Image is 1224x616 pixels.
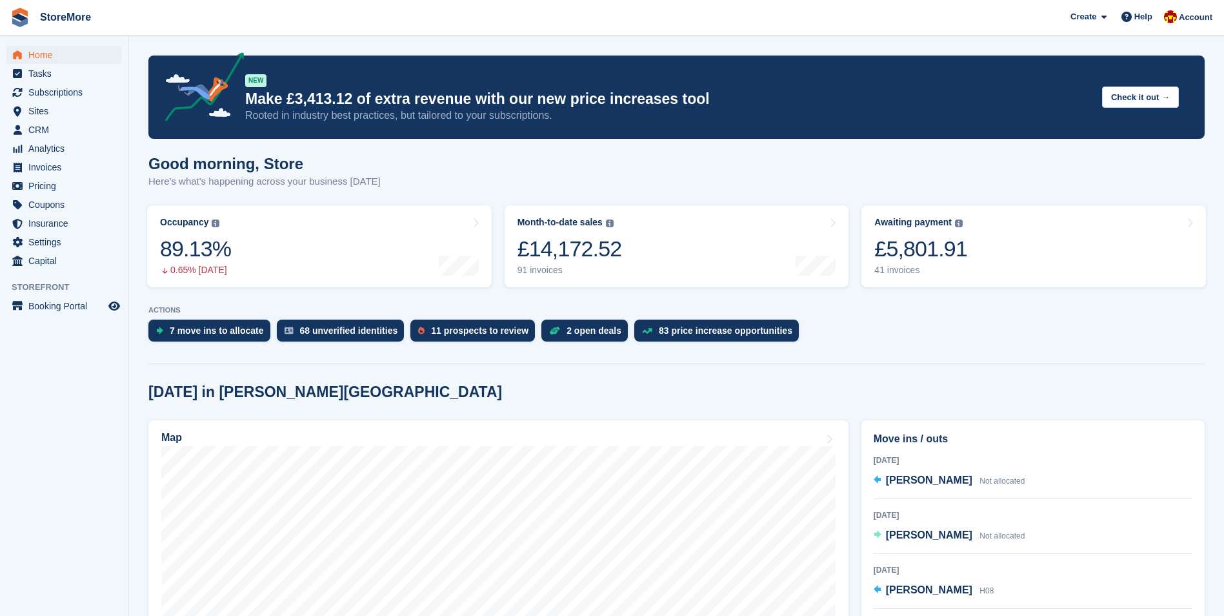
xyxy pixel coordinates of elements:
a: 83 price increase opportunities [634,320,805,348]
div: Month-to-date sales [517,217,603,228]
div: 89.13% [160,236,231,262]
span: Not allocated [979,531,1025,540]
a: menu [6,158,122,176]
img: icon-info-grey-7440780725fd019a000dd9b08b2336e03edf1995a4989e88bcd33f0948082b44.svg [212,220,219,227]
span: Capital [28,252,106,270]
a: menu [6,214,122,232]
div: 2 open deals [567,325,621,336]
a: 2 open deals [541,320,634,348]
p: ACTIONS [148,306,1205,314]
span: Sites [28,102,106,120]
a: Month-to-date sales £14,172.52 91 invoices [505,205,849,287]
span: Coupons [28,196,106,214]
span: Analytics [28,139,106,158]
div: [DATE] [874,509,1192,521]
span: Help [1134,10,1152,23]
div: Awaiting payment [874,217,952,228]
h2: [DATE] in [PERSON_NAME][GEOGRAPHIC_DATA] [148,384,502,401]
span: [PERSON_NAME] [886,584,972,595]
a: menu [6,196,122,214]
a: StoreMore [35,6,96,28]
img: price-adjustments-announcement-icon-8257ccfd72463d97f412b2fc003d46551f7dbcb40ab6d574587a9cd5c0d94... [154,52,245,126]
a: Awaiting payment £5,801.91 41 invoices [861,205,1206,287]
span: Pricing [28,177,106,195]
div: 0.65% [DATE] [160,265,231,276]
h2: Move ins / outs [874,431,1192,447]
div: 41 invoices [874,265,967,276]
img: deal-1b604bf984904fb50ccaf53a9ad4b4a5d6e5aea283cecdc64d6e3604feb123c2.svg [549,326,560,335]
a: menu [6,121,122,139]
a: Occupancy 89.13% 0.65% [DATE] [147,205,492,287]
a: 68 unverified identities [277,320,411,348]
p: Rooted in industry best practices, but tailored to your subscriptions. [245,108,1092,123]
div: 91 invoices [517,265,622,276]
img: Store More Team [1164,10,1177,23]
div: £14,172.52 [517,236,622,262]
div: £5,801.91 [874,236,967,262]
div: [DATE] [874,564,1192,576]
a: menu [6,139,122,158]
a: 7 move ins to allocate [148,320,277,348]
div: [DATE] [874,455,1192,466]
span: Create [1070,10,1096,23]
span: CRM [28,121,106,139]
span: Storefront [12,281,128,294]
a: 11 prospects to review [410,320,541,348]
img: icon-info-grey-7440780725fd019a000dd9b08b2336e03edf1995a4989e88bcd33f0948082b44.svg [955,220,963,227]
span: Account [1179,11,1212,24]
span: Booking Portal [28,297,106,315]
h1: Good morning, Store [148,155,381,172]
a: [PERSON_NAME] H08 [874,582,994,599]
button: Check it out → [1102,87,1179,108]
p: Here's what's happening across your business [DATE] [148,174,381,189]
a: menu [6,177,122,195]
span: H08 [979,586,994,595]
div: NEW [245,74,266,87]
div: 68 unverified identities [300,325,398,336]
span: [PERSON_NAME] [886,475,972,486]
a: Preview store [106,298,122,314]
img: prospect-51fa495bee0391a8d652442698ab0144808aea92771e9ea1ae160a38d050c398.svg [418,327,425,334]
img: verify_identity-adf6edd0f0f0b5bbfe63781bf79b02c33cf7c696d77639b501bdc392416b5a36.svg [285,327,294,334]
span: [PERSON_NAME] [886,529,972,540]
img: move_ins_to_allocate_icon-fdf77a2bb77ea45bf5b3d319d69a93e2d87916cf1d5bf7949dd705db3b84f3ca.svg [156,327,163,334]
span: Subscriptions [28,83,106,101]
div: 83 price increase opportunities [659,325,792,336]
a: menu [6,297,122,315]
a: menu [6,46,122,64]
div: Occupancy [160,217,208,228]
h2: Map [161,432,182,444]
span: Tasks [28,65,106,83]
span: Not allocated [979,477,1025,486]
a: menu [6,102,122,120]
img: icon-info-grey-7440780725fd019a000dd9b08b2336e03edf1995a4989e88bcd33f0948082b44.svg [606,220,614,227]
span: Settings [28,233,106,251]
span: Invoices [28,158,106,176]
p: Make £3,413.12 of extra revenue with our new price increases tool [245,90,1092,108]
div: 7 move ins to allocate [170,325,264,336]
span: Home [28,46,106,64]
img: price_increase_opportunities-93ffe204e8149a01c8c9dc8f82e8f89637d9d84a8eef4429ea346261dce0b2c0.svg [642,328,652,334]
a: [PERSON_NAME] Not allocated [874,473,1025,489]
a: menu [6,233,122,251]
a: menu [6,252,122,270]
div: 11 prospects to review [431,325,528,336]
a: menu [6,83,122,101]
a: [PERSON_NAME] Not allocated [874,528,1025,544]
img: stora-icon-8386f47178a22dfd0bd8f6a31ec36ba5ce8667c1dd55bd0f319d3a0aa187defe.svg [10,8,30,27]
span: Insurance [28,214,106,232]
a: menu [6,65,122,83]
